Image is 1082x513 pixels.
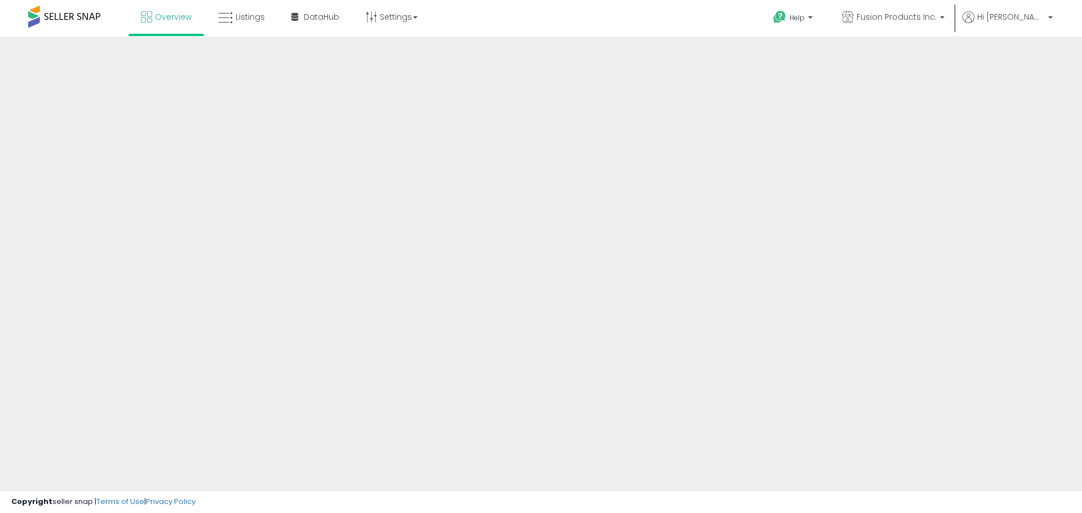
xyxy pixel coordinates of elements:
[11,496,52,507] strong: Copyright
[764,2,824,37] a: Help
[790,13,805,23] span: Help
[963,11,1053,37] a: Hi [PERSON_NAME]
[773,10,787,24] i: Get Help
[304,11,339,23] span: DataHub
[11,497,196,507] div: seller snap | |
[236,11,265,23] span: Listings
[146,496,196,507] a: Privacy Policy
[977,11,1045,23] span: Hi [PERSON_NAME]
[857,11,937,23] span: Fusion Products Inc.
[155,11,192,23] span: Overview
[96,496,144,507] a: Terms of Use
